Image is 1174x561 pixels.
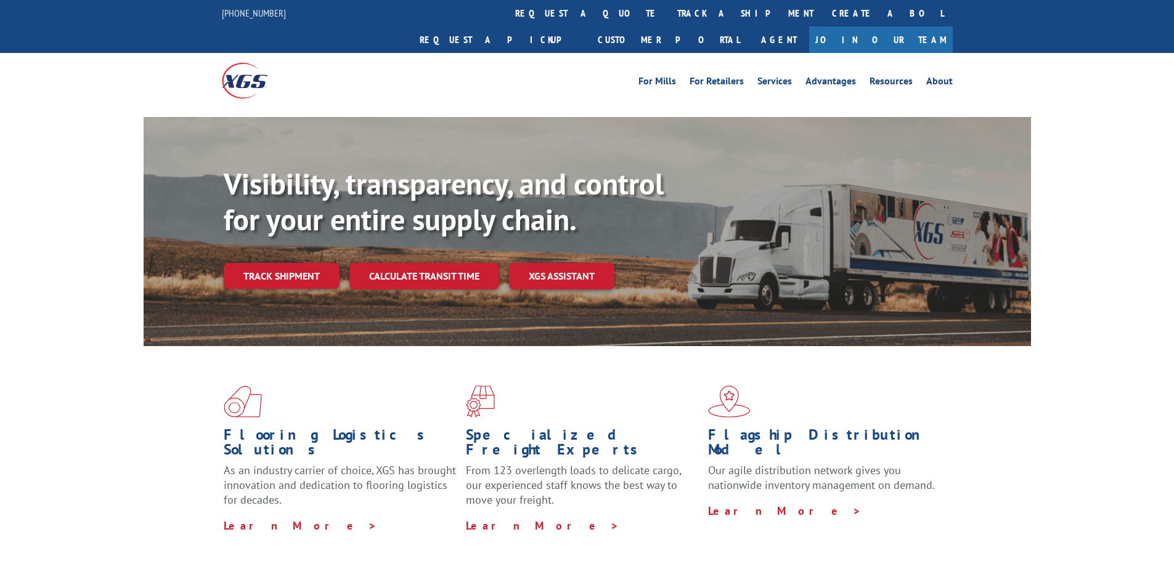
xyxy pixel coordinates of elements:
img: xgs-icon-flagship-distribution-model-red [708,385,751,418]
img: xgs-icon-focused-on-flooring-red [466,385,495,418]
a: Learn More > [466,519,619,533]
a: Agent [749,26,809,53]
a: Join Our Team [809,26,953,53]
a: For Mills [638,76,676,90]
span: As an industry carrier of choice, XGS has brought innovation and dedication to flooring logistics... [224,463,456,507]
a: Track shipment [224,263,340,289]
a: [PHONE_NUMBER] [222,7,286,19]
a: XGS ASSISTANT [509,263,614,289]
a: Calculate transit time [349,263,499,289]
a: Request a pickup [410,26,589,53]
a: For Retailers [690,76,744,90]
a: Advantages [805,76,856,90]
h1: Flooring Logistics Solutions [224,427,457,463]
a: Learn More > [708,504,862,518]
h1: Specialized Freight Experts [466,427,699,463]
b: Visibility, transparency, and control for your entire supply chain. [224,164,664,238]
a: Learn More > [224,519,377,533]
a: Services [757,76,792,90]
a: Customer Portal [589,26,749,53]
p: From 123 overlength loads to delicate cargo, our experienced staff knows the best way to move you... [466,463,699,518]
a: About [926,76,953,90]
h1: Flagship Distribution Model [708,427,941,463]
span: Our agile distribution network gives you nationwide inventory management on demand. [708,463,935,492]
img: xgs-icon-total-supply-chain-intelligence-red [224,385,262,418]
a: Resources [870,76,913,90]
